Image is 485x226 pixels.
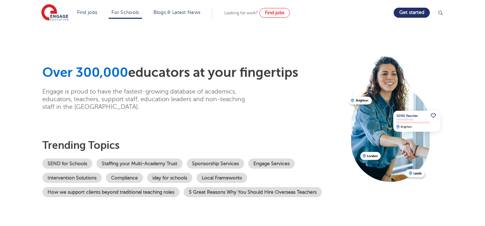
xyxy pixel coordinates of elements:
a: Local Frameworks [196,173,247,183]
a: How we support clients beyond traditional teaching roles [42,187,179,197]
h3: Trending topics [42,139,344,152]
span: Looking for work? [224,10,258,15]
a: Intervention Solutions [42,173,102,183]
a: iday for schools [147,173,192,183]
a: Find jobs [77,10,98,15]
a: Get started [394,8,430,18]
a: For Schools [111,10,139,15]
h1: educators at your fingertips [42,65,344,81]
img: Engage Education [41,4,68,22]
a: Staffing your Multi-Academy Trust [97,159,183,169]
a: Blogs & Latest News [153,10,201,15]
p: Engage is proud to have the fastest-growing database of academics, educators, teachers, support s... [42,88,256,111]
a: Sponsorship Services [187,159,244,169]
a: Engage Services [248,159,295,169]
a: Find jobs [259,8,290,18]
a: SEND for Schools [42,159,92,169]
span: Over 300,000 [42,65,128,80]
a: Compliance [106,173,143,183]
span: Find jobs [265,10,284,15]
a: 5 Great Reasons Why You Should Hire Overseas Teachers [184,187,322,197]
